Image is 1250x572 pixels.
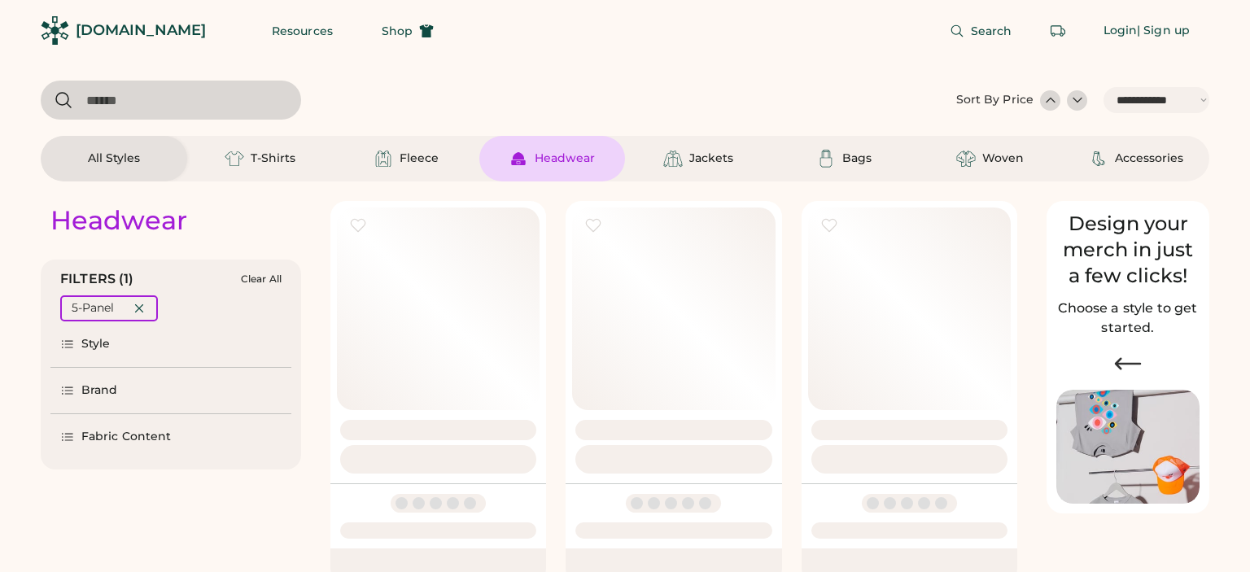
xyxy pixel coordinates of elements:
[225,149,244,168] img: T-Shirts Icon
[1056,211,1200,289] div: Design your merch in just a few clicks!
[88,151,140,167] div: All Styles
[251,151,295,167] div: T-Shirts
[816,149,836,168] img: Bags Icon
[1115,151,1183,167] div: Accessories
[930,15,1032,47] button: Search
[689,151,733,167] div: Jackets
[1089,149,1108,168] img: Accessories Icon
[1173,499,1243,569] iframe: Front Chat
[362,15,453,47] button: Shop
[535,151,595,167] div: Headwear
[382,25,413,37] span: Shop
[842,151,872,167] div: Bags
[72,300,114,317] div: 5-Panel
[76,20,206,41] div: [DOMAIN_NAME]
[1137,23,1190,39] div: | Sign up
[241,273,282,285] div: Clear All
[1042,15,1074,47] button: Retrieve an order
[1104,23,1138,39] div: Login
[81,429,171,445] div: Fabric Content
[956,149,976,168] img: Woven Icon
[374,149,393,168] img: Fleece Icon
[81,336,111,352] div: Style
[1056,390,1200,504] img: Image of Lisa Congdon Eye Print on T-Shirt and Hat
[971,25,1012,37] span: Search
[1056,299,1200,338] h2: Choose a style to get started.
[41,16,69,45] img: Rendered Logo - Screens
[663,149,683,168] img: Jackets Icon
[60,269,134,289] div: FILTERS (1)
[400,151,439,167] div: Fleece
[982,151,1024,167] div: Woven
[81,382,118,399] div: Brand
[50,204,187,237] div: Headwear
[252,15,352,47] button: Resources
[509,149,528,168] img: Headwear Icon
[956,92,1034,108] div: Sort By Price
